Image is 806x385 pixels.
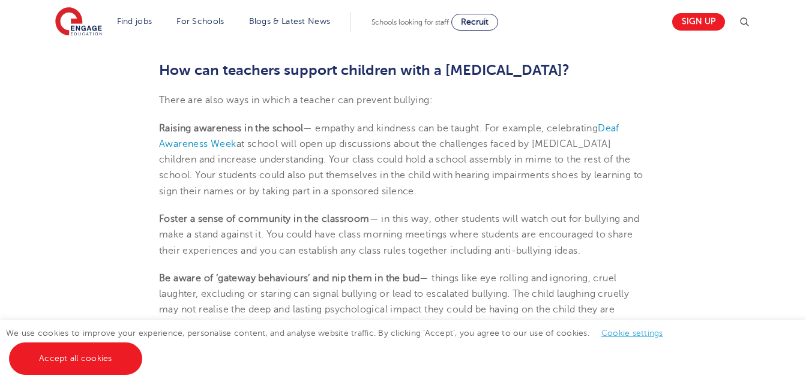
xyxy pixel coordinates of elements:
[159,273,629,347] span: — things like eye rolling and ignoring, cruel laughter, excluding or staring can signal bullying ...
[601,329,663,338] a: Cookie settings
[159,273,420,284] b: Be aware of ‘gateway behaviours’ and nip them in the bud
[303,123,598,134] span: — empathy and kindness can be taught. For example, celebrating
[159,213,370,224] b: Foster a sense of community in the classroom
[249,17,331,26] a: Blogs & Latest News
[371,18,449,26] span: Schools looking for staff
[6,329,675,363] span: We use cookies to improve your experience, personalise content, and analyse website traffic. By c...
[9,342,142,375] a: Accept all cookies
[672,13,725,31] a: Sign up
[55,7,102,37] img: Engage Education
[451,14,498,31] a: Recruit
[159,213,639,256] span: — in this way, other students will watch out for bullying and make a stand against it. You could ...
[159,123,619,149] a: Deaf Awareness Week
[159,139,643,197] span: at school will open up discussions about the challenges faced by [MEDICAL_DATA] children and incr...
[176,17,224,26] a: For Schools
[159,95,433,106] span: There are also ways in which a teacher can prevent bullying:
[117,17,152,26] a: Find jobs
[159,62,570,79] span: How can teachers support children with a [MEDICAL_DATA]?
[461,17,489,26] span: Recruit
[159,123,303,134] b: Raising awareness in the school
